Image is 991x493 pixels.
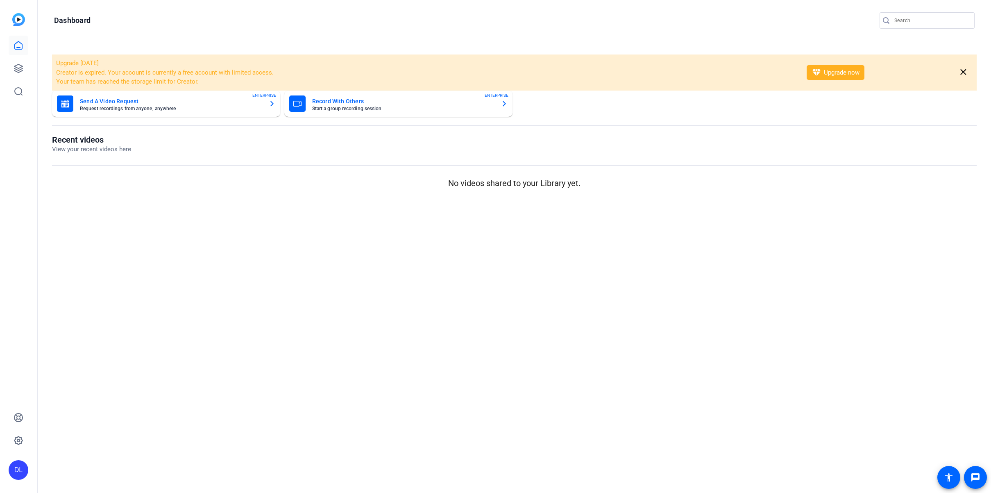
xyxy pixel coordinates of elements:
[80,106,262,111] mat-card-subtitle: Request recordings from anyone, anywhere
[52,177,977,189] p: No videos shared to your Library yet.
[252,92,276,98] span: ENTERPRISE
[52,145,131,154] p: View your recent videos here
[807,65,864,80] button: Upgrade now
[944,473,954,482] mat-icon: accessibility
[812,68,821,77] mat-icon: diamond
[56,59,99,67] span: Upgrade [DATE]
[56,77,796,86] li: Your team has reached the storage limit for Creator.
[958,67,968,77] mat-icon: close
[971,473,980,482] mat-icon: message
[312,106,494,111] mat-card-subtitle: Start a group recording session
[80,96,262,106] mat-card-title: Send A Video Request
[485,92,508,98] span: ENTERPRISE
[52,135,131,145] h1: Recent videos
[284,91,513,117] button: Record With OthersStart a group recording sessionENTERPRISE
[56,68,796,77] li: Creator is expired. Your account is currently a free account with limited access.
[12,13,25,26] img: blue-gradient.svg
[894,16,968,25] input: Search
[54,16,91,25] h1: Dashboard
[312,96,494,106] mat-card-title: Record With Others
[9,460,28,480] div: DL
[52,91,280,117] button: Send A Video RequestRequest recordings from anyone, anywhereENTERPRISE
